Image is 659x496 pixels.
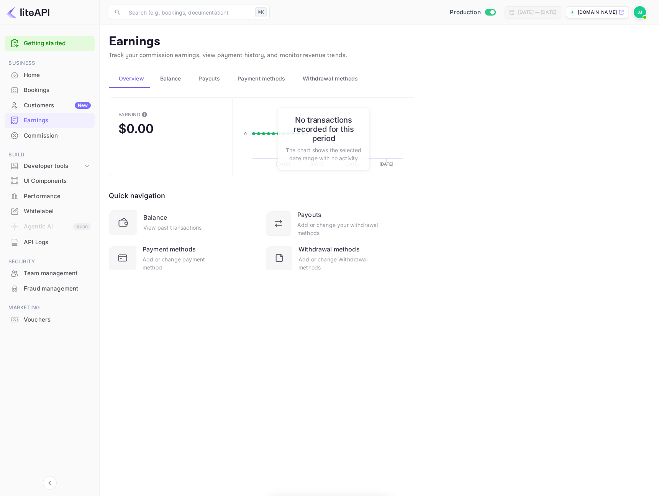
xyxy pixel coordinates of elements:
div: Getting started [5,36,95,51]
span: Security [5,258,95,266]
div: New [75,102,91,109]
p: Earnings [109,34,650,49]
div: Performance [5,189,95,204]
div: Add or change Withdrawal methods [298,255,379,271]
div: Home [5,68,95,83]
div: CustomersNew [5,98,95,113]
a: Getting started [24,39,91,48]
button: Collapse navigation [43,476,57,490]
div: Quick navigation [109,191,165,201]
a: Bookings [5,83,95,97]
span: Production [450,8,481,17]
span: Withdrawal methods [303,74,358,83]
div: Switch to Sandbox mode [447,8,498,17]
a: Earnings [5,113,95,127]
a: Home [5,68,95,82]
a: Performance [5,189,95,203]
a: UI Components [5,174,95,188]
span: Build [5,151,95,159]
div: [DATE] — [DATE] [518,9,556,16]
p: Track your commission earnings, view payment history, and monitor revenue trends. [109,51,650,60]
a: Fraud management [5,281,95,296]
div: UI Components [5,174,95,189]
div: Bookings [24,86,91,95]
div: Payouts [297,210,321,219]
button: This is the amount of confirmed commission that will be paid to you on the next scheduled deposit [138,108,151,121]
text: 0 [244,131,246,136]
h6: No transactions recorded for this period [286,115,362,143]
input: Search (e.g. bookings, documentation) [124,5,252,20]
p: [DOMAIN_NAME] [578,9,617,16]
div: API Logs [5,235,95,250]
div: Performance [24,192,91,201]
a: Whitelabel [5,204,95,218]
text: [DATE] [276,162,290,166]
div: Whitelabel [24,207,91,216]
div: Earning [118,112,140,117]
img: Jake Sangil Jeong [634,6,646,18]
span: Business [5,59,95,67]
div: UI Components [24,177,91,186]
a: Vouchers [5,312,95,327]
div: Earnings [24,116,91,125]
span: Payment methods [238,74,285,83]
a: Team management [5,266,95,280]
a: CustomersNew [5,98,95,112]
div: Earnings [5,113,95,128]
p: The chart shows the selected date range with no activity [286,146,362,162]
div: Developer tools [24,162,83,171]
text: [DATE] [380,162,393,166]
div: Payment methods [143,245,196,254]
span: Balance [160,74,181,83]
a: Commission [5,128,95,143]
div: Balance [143,213,167,222]
span: Payouts [198,74,220,83]
div: Add or change your withdrawal methods [297,221,379,237]
div: API Logs [24,238,91,247]
div: scrollable auto tabs example [109,69,650,88]
div: Customers [24,101,91,110]
div: Team management [24,269,91,278]
div: Developer tools [5,159,95,173]
div: Whitelabel [5,204,95,219]
div: Bookings [5,83,95,98]
div: ⌘K [255,7,267,17]
div: Home [24,71,91,80]
span: Overview [119,74,144,83]
div: $0.00 [118,121,154,136]
div: View past transactions [143,223,202,232]
div: Commission [24,131,91,140]
div: Fraud management [24,284,91,293]
div: Vouchers [24,315,91,324]
img: LiteAPI logo [6,6,49,18]
a: API Logs [5,235,95,249]
div: Add or change payment method [143,255,221,271]
div: Team management [5,266,95,281]
div: Withdrawal methods [298,245,360,254]
span: Marketing [5,304,95,312]
button: EarningThis is the amount of confirmed commission that will be paid to you on the next scheduled ... [109,97,232,175]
